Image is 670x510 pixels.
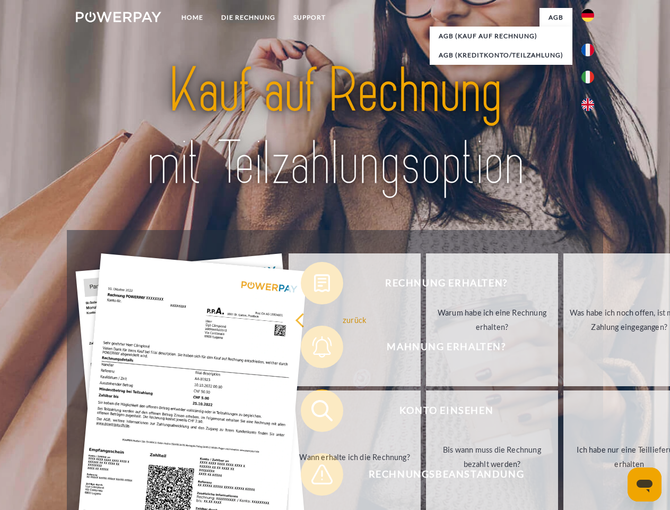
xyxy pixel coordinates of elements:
iframe: Schaltfläche zum Öffnen des Messaging-Fensters [628,467,662,501]
a: SUPPORT [284,8,335,27]
div: Warum habe ich eine Rechnung erhalten? [432,305,552,334]
img: de [581,9,594,22]
img: en [581,98,594,111]
a: AGB (Kreditkonto/Teilzahlung) [430,46,572,65]
img: title-powerpay_de.svg [101,51,569,203]
div: Bis wann muss die Rechnung bezahlt werden? [432,443,552,471]
img: logo-powerpay-white.svg [76,12,161,22]
a: AGB (Kauf auf Rechnung) [430,27,572,46]
a: Home [172,8,212,27]
img: it [581,71,594,83]
div: zurück [295,312,414,327]
div: Wann erhalte ich die Rechnung? [295,449,414,464]
a: agb [540,8,572,27]
img: fr [581,44,594,56]
a: DIE RECHNUNG [212,8,284,27]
